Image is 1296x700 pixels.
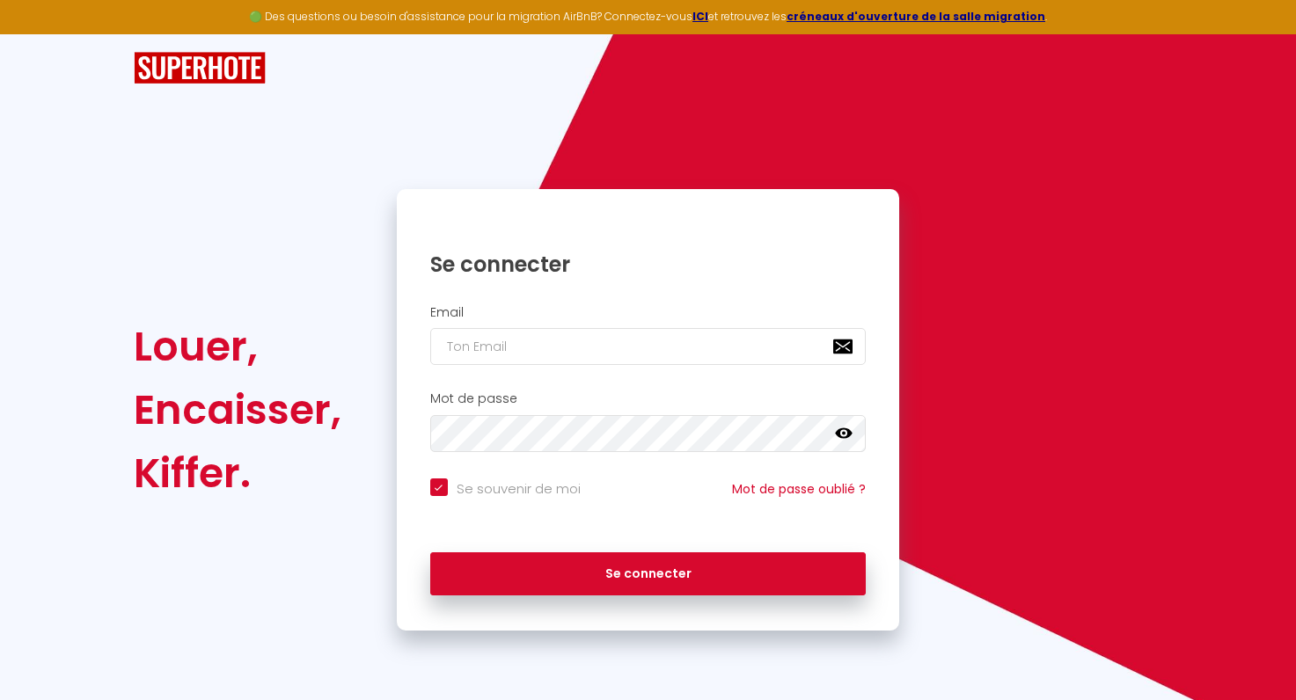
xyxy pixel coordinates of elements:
div: Encaisser, [134,378,341,441]
h1: Se connecter [430,251,867,278]
a: Mot de passe oublié ? [732,480,866,498]
h2: Mot de passe [430,391,867,406]
a: créneaux d'ouverture de la salle migration [787,9,1045,24]
h2: Email [430,305,867,320]
img: SuperHote logo [134,52,266,84]
div: Kiffer. [134,441,341,505]
button: Se connecter [430,552,867,596]
div: Louer, [134,315,341,378]
a: ICI [692,9,708,24]
input: Ton Email [430,328,867,365]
